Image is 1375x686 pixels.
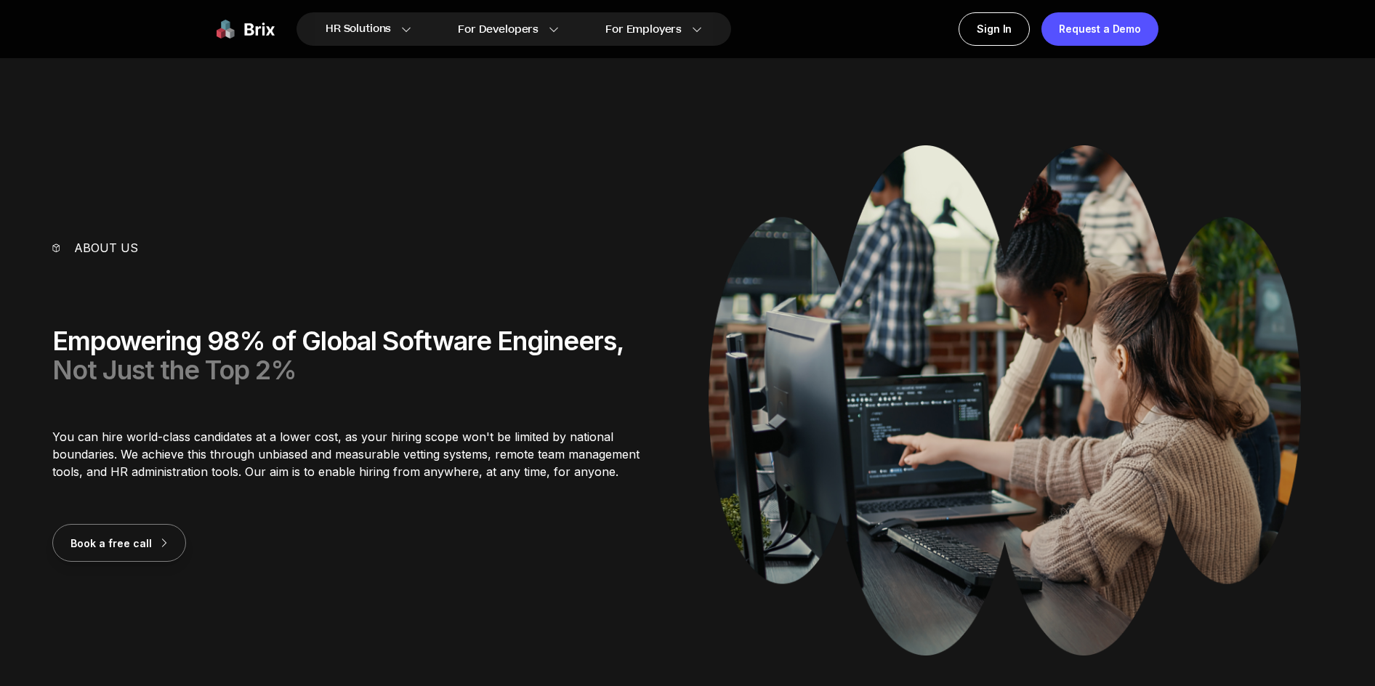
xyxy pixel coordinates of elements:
[52,326,667,384] div: Empowering 98% of Global Software Engineers,
[709,145,1302,655] img: About Us
[52,243,60,251] img: vector
[52,354,297,386] span: Not Just the Top 2%
[74,239,138,257] p: About us
[1041,12,1158,46] a: Request a Demo
[52,524,186,562] button: Book a free call
[326,17,391,41] span: HR Solutions
[605,22,682,37] span: For Employers
[52,428,667,480] p: You can hire world-class candidates at a lower cost, as your hiring scope won't be limited by nat...
[52,536,186,550] a: Book a free call
[959,12,1030,46] a: Sign In
[458,22,539,37] span: For Developers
